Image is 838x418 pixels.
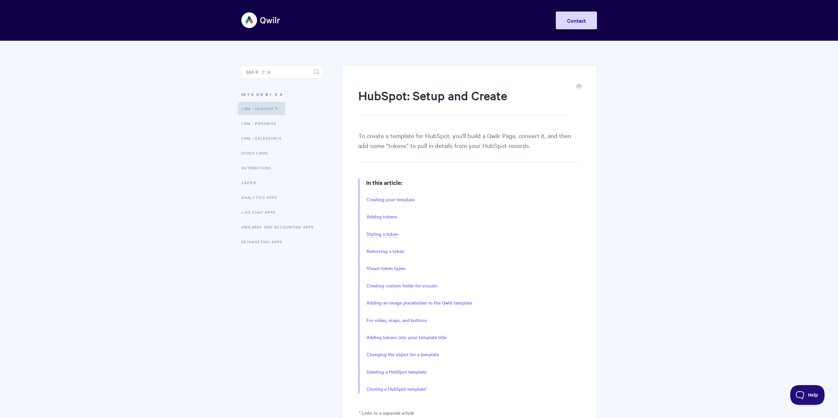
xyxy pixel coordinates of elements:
[241,146,273,160] a: Other CRMs
[241,220,319,234] a: QwilrPay and Accounting Apps
[366,334,446,341] a: Adding tokens into your template title
[366,385,425,393] a: Cloning a HubSpot template
[366,282,437,289] a: Creating custom fields for visuals
[366,368,426,376] a: Deleting a HubSpot template
[241,191,282,204] a: Analytics Apps
[366,179,402,186] strong: In this article:
[358,131,580,162] p: To create a template for HubSpot, you'll build a Qwilr Page, convert it, and then add some "token...
[241,176,261,189] a: Zapier
[366,299,472,307] a: Adding an image placeholder to the Qwilr template
[241,117,282,130] a: CRM - Pipedrive
[241,8,281,33] img: Qwilr Help Center
[576,83,581,90] a: Print this Article
[241,65,323,79] input: Search
[366,196,415,203] a: Creating your template
[366,231,398,238] a: Styling a token
[241,132,287,145] a: CRM - Salesforce
[241,235,287,248] a: Retargeting Apps
[358,87,570,115] h1: HubSpot: Setup and Create
[556,12,597,29] a: Contact
[366,248,404,255] a: Removing a token
[366,317,427,324] a: For video, maps, and buttons
[366,265,406,272] a: Visual token types
[241,206,281,219] a: Live Chat Apps
[358,409,414,416] em: * Links to a separate article
[366,351,439,358] a: Changing the object for a template
[241,88,323,100] h3: Categories
[241,161,276,174] a: Automations
[790,385,825,405] iframe: Toggle Customer Support
[366,213,397,220] a: Adding tokens
[238,102,285,115] a: CRM - HubSpot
